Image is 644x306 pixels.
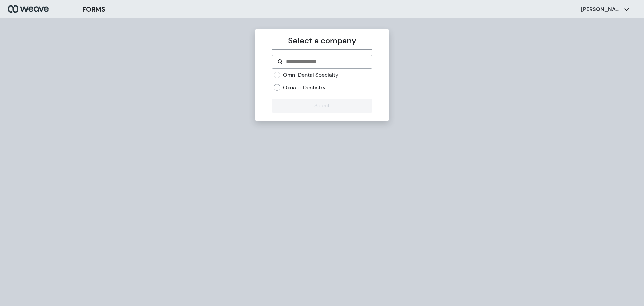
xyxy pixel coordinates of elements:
[581,6,621,13] p: [PERSON_NAME]
[283,84,326,91] label: Oxnard Dentistry
[283,71,338,79] label: Omni Dental Specialty
[272,99,372,113] button: Select
[82,4,105,14] h3: FORMS
[272,35,372,47] p: Select a company
[285,58,366,66] input: Search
